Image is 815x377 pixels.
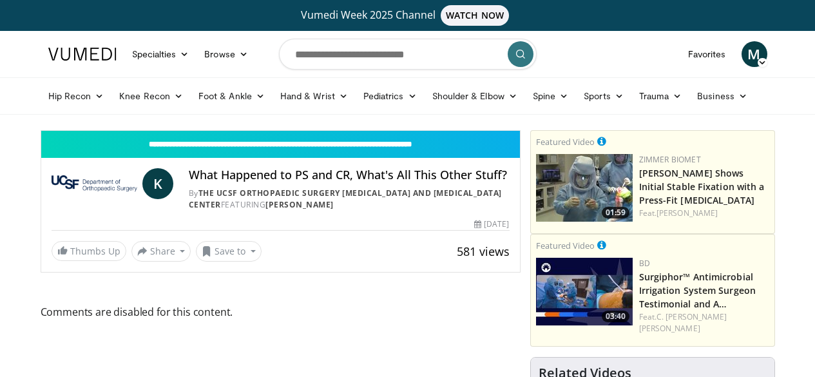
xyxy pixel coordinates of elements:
[639,271,756,310] a: Surgiphor™ Antimicrobial Irrigation System Surgeon Testimonial and A…
[680,41,734,67] a: Favorites
[576,83,631,109] a: Sports
[639,311,769,334] div: Feat.
[536,136,595,148] small: Featured Video
[265,199,334,210] a: [PERSON_NAME]
[41,83,112,109] a: Hip Recon
[142,168,173,199] a: K
[197,41,256,67] a: Browse
[525,83,576,109] a: Spine
[536,258,633,325] a: 03:40
[639,311,727,334] a: C. [PERSON_NAME] [PERSON_NAME]
[425,83,525,109] a: Shoulder & Elbow
[196,241,262,262] button: Save to
[639,208,769,219] div: Feat.
[536,154,633,222] a: 01:59
[48,48,117,61] img: VuMedi Logo
[474,218,509,230] div: [DATE]
[536,240,595,251] small: Featured Video
[742,41,767,67] a: M
[441,5,509,26] span: WATCH NOW
[273,83,356,109] a: Hand & Wrist
[457,244,510,259] span: 581 views
[52,168,137,199] img: The UCSF Orthopaedic Surgery Arthritis and Joint Replacement Center
[41,304,521,320] span: Comments are disabled for this content.
[124,41,197,67] a: Specialties
[50,5,765,26] a: Vumedi Week 2025 ChannelWATCH NOW
[602,207,629,218] span: 01:59
[279,39,537,70] input: Search topics, interventions
[131,241,191,262] button: Share
[189,188,502,210] a: The UCSF Orthopaedic Surgery [MEDICAL_DATA] and [MEDICAL_DATA] Center
[536,258,633,325] img: 70422da6-974a-44ac-bf9d-78c82a89d891.150x105_q85_crop-smart_upscale.jpg
[689,83,755,109] a: Business
[639,167,765,206] a: [PERSON_NAME] Shows Initial Stable Fixation with a Press-Fit [MEDICAL_DATA]
[52,241,126,261] a: Thumbs Up
[111,83,191,109] a: Knee Recon
[189,168,510,182] h4: What Happened to PS and CR, What's All This Other Stuff?
[602,311,629,322] span: 03:40
[189,188,510,211] div: By FEATURING
[356,83,425,109] a: Pediatrics
[657,208,718,218] a: [PERSON_NAME]
[191,83,273,109] a: Foot & Ankle
[639,154,701,165] a: Zimmer Biomet
[631,83,690,109] a: Trauma
[639,258,650,269] a: BD
[536,154,633,222] img: 6bc46ad6-b634-4876-a934-24d4e08d5fac.150x105_q85_crop-smart_upscale.jpg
